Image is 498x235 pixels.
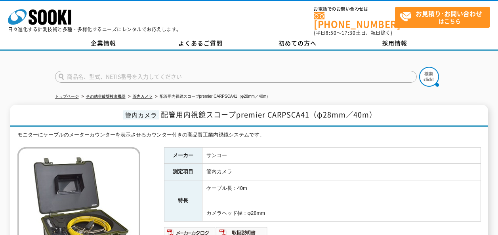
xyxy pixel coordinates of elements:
th: 測定項目 [164,164,202,180]
a: トップページ [55,94,79,99]
span: 配管用内視鏡スコープpremier CARPSCA41（φ28mm／40m） [161,109,377,120]
td: サンコー [202,147,481,164]
p: 日々進化する計測技術と多種・多様化するニーズにレンタルでお応えします。 [8,27,181,32]
span: 17:30 [342,29,356,36]
a: 採用情報 [346,38,443,49]
a: よくあるご質問 [152,38,249,49]
a: お見積り･お問い合わせはこちら [395,7,490,28]
span: 8:50 [326,29,337,36]
a: [PHONE_NUMBER] [314,12,395,28]
td: ケーブル長：40m カメラヘッド径：φ28mm [202,180,481,222]
th: メーカー [164,147,202,164]
li: 配管用内視鏡スコープpremier CARPSCA41（φ28mm／40m） [154,93,271,101]
span: はこちら [399,7,490,27]
th: 特長 [164,180,202,222]
span: (平日 ～ 土日、祝日除く) [314,29,392,36]
a: その他非破壊検査機器 [86,94,126,99]
strong: お見積り･お問い合わせ [416,9,482,18]
a: 管内カメラ [133,94,153,99]
div: モニターにケーブルのメーターカウンターを表示させるカウンター付きの高品質工業内視鏡システムです。 [17,131,481,139]
a: 初めての方へ [249,38,346,49]
input: 商品名、型式、NETIS番号を入力してください [55,71,417,83]
img: btn_search.png [419,67,439,87]
span: 管内カメラ [123,110,159,119]
span: 初めての方へ [279,39,317,47]
span: お電話でのお問い合わせは [314,7,395,11]
a: 企業情報 [55,38,152,49]
td: 管内カメラ [202,164,481,180]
